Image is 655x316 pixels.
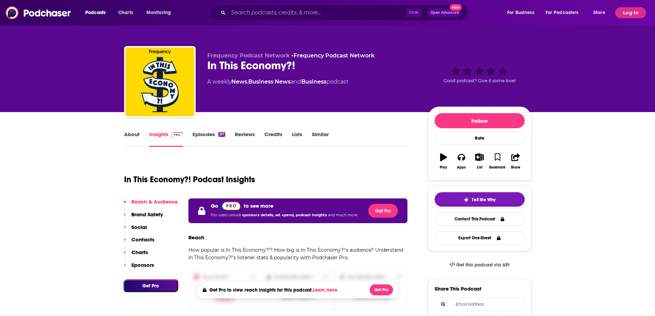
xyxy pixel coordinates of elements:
[313,287,339,293] button: Learn more
[131,249,148,255] p: Charts
[427,9,462,17] button: Open AdvancedNew
[235,131,255,147] a: Reviews
[368,204,398,218] button: Get Pro
[124,224,147,237] button: Social
[131,224,147,230] p: Social
[292,52,374,59] span: •
[244,203,273,209] p: to see more
[444,78,516,83] span: Good podcast? Give it some love!
[247,78,248,85] span: ,
[209,287,339,293] h4: Get Pro to view reach insights for this podcast.
[435,212,525,226] a: Contact This Podcast
[457,165,466,170] div: Apps
[435,192,525,207] button: tell me why sparkleTell Me Why
[546,8,579,18] span: For Podcasters
[149,131,183,147] a: InsightsPodchaser Pro
[435,285,481,292] h3: Share This Podcast
[507,8,534,18] span: For Business
[211,203,218,209] p: Go
[171,132,183,138] img: Podchaser Pro
[615,7,646,18] button: Log In
[85,8,106,18] span: Podcasts
[435,231,525,244] button: Export One-Sheet
[80,7,114,18] button: open menu
[222,201,241,210] img: Podchaser Pro
[131,211,163,218] p: Brand Safety
[207,78,348,86] div: A weekly podcast
[264,131,282,147] a: Credits
[435,113,525,128] button: Follow
[489,149,506,174] button: Bookmark
[312,131,329,147] a: Similar
[428,52,531,95] div: Good podcast? Give it some love!
[228,7,406,18] input: Search podcasts, credits, & more...
[294,52,374,59] a: Frequency Podcast Network
[506,149,524,174] button: Share
[502,7,543,18] button: open menu
[370,284,393,295] button: Get Pro
[124,131,140,147] a: About
[452,149,470,174] button: Apps
[124,236,154,249] button: Contacts
[188,246,408,261] p: How popular is In This Economy?!? How big is In This Economy?!'s audience? Understand In This Eco...
[124,249,148,262] button: Charts
[541,7,589,18] button: open menu
[248,78,291,85] a: Business News
[124,198,178,211] button: Reach & Audience
[472,197,495,203] span: Tell Me Why
[222,201,241,210] a: Pro website
[406,8,422,17] span: Ctrl K
[435,131,525,145] div: Rate
[218,132,225,137] div: 87
[440,165,447,170] div: Play
[456,262,510,268] span: Get this podcast via API
[216,5,474,21] div: Search podcasts, credits, & more...
[6,6,72,19] img: Podchaser - Follow, Share and Rate Podcasts
[477,165,482,170] div: List
[440,298,519,311] input: Email address...
[211,210,358,220] p: Pro users unlock and much more.
[301,78,326,85] a: Business
[589,7,614,18] button: open menu
[124,211,163,224] button: Brand Safety
[291,78,301,85] span: and
[118,8,133,18] span: Charts
[463,197,469,203] img: tell me why sparkle
[124,280,178,292] button: Get Pro
[131,198,178,205] p: Reach & Audience
[125,47,194,116] img: In This Economy?!
[193,131,225,147] a: Episodes87
[124,262,154,274] button: Sponsors
[231,78,247,85] a: News
[292,131,302,147] a: Lists
[470,149,488,174] button: List
[207,52,290,59] span: Frequency Podcast Network
[430,11,459,14] span: Open Advanced
[142,7,180,18] button: open menu
[131,262,154,268] p: Sponsors
[511,165,520,170] div: Share
[435,149,452,174] button: Play
[114,7,137,18] a: Charts
[450,4,462,11] span: New
[593,8,605,18] span: More
[146,8,171,18] span: Monitoring
[124,174,255,185] h1: In This Economy?! Podcast Insights
[131,236,154,243] p: Contacts
[435,297,525,311] div: Search followers
[489,165,505,170] div: Bookmark
[242,213,328,217] span: sponsors details, ad. spend, podcast insights
[188,234,204,241] h3: Reach
[444,257,515,273] a: Get this podcast via API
